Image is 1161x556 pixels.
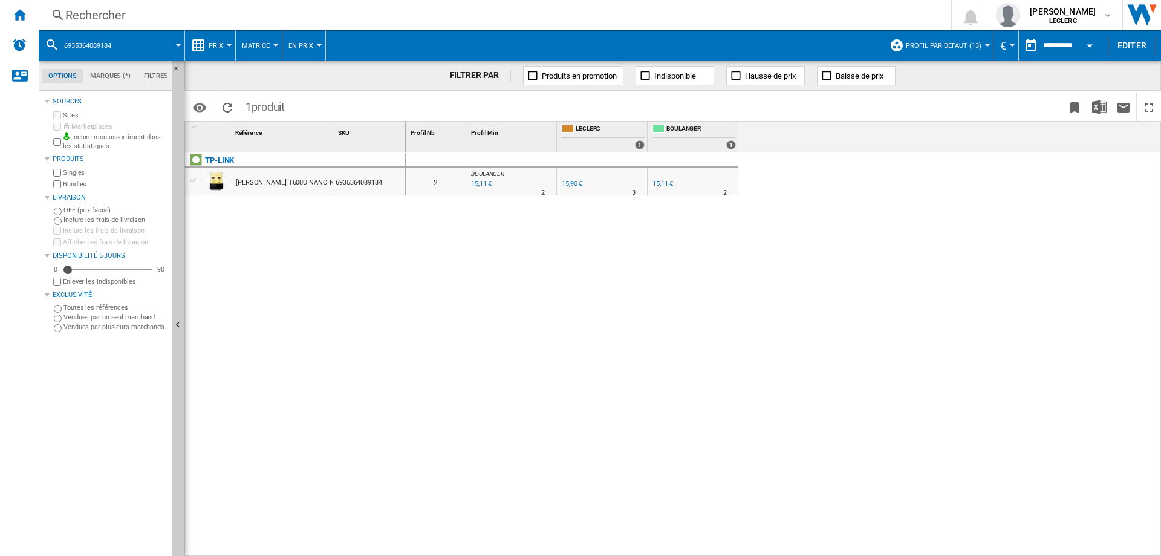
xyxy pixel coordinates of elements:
[12,38,27,52] img: alerts-logo.svg
[252,100,285,113] span: produit
[53,290,167,300] div: Exclusivité
[63,238,167,247] label: Afficher les frais de livraison
[906,42,981,50] span: Profil par défaut (13)
[1137,93,1161,121] button: Plein écran
[1108,34,1156,56] button: Editer
[236,169,345,197] div: [PERSON_NAME] T600U NANO NOIR
[63,226,167,235] label: Inclure les frais de livraison
[562,180,582,188] div: 15,90 €
[471,129,498,136] span: Profil Min
[469,122,556,140] div: Sort None
[651,178,673,190] div: 15,11 €
[63,206,167,215] label: OFF (prix facial)
[469,122,556,140] div: Profil Min Sort None
[726,140,736,149] div: 1 offers sold by BOULANGER
[450,70,512,82] div: FILTRER PAR
[576,125,645,135] span: LECLERC
[83,69,137,83] md-tab-item: Marques (*)
[54,315,62,322] input: Vendues par un seul marchand
[333,168,405,195] div: 6935364089184
[53,154,167,164] div: Produits
[53,193,167,203] div: Livraison
[559,122,647,152] div: LECLERC 1 offers sold by LECLERC
[51,265,60,274] div: 0
[54,324,62,332] input: Vendues par plusieurs marchands
[53,97,167,106] div: Sources
[53,169,61,177] input: Singles
[209,30,229,61] button: Prix
[541,187,545,199] div: Délai de livraison : 2 jours
[54,305,62,313] input: Toutes les références
[1087,93,1111,121] button: Télécharger au format Excel
[523,66,623,85] button: Produits en promotion
[817,66,896,85] button: Baisse de prix
[63,122,167,131] label: Marketplaces
[64,30,123,61] button: 6935364089184
[63,180,167,189] label: Bundles
[652,180,673,188] div: 15,11 €
[45,30,178,61] div: 6935364089184
[1111,93,1136,121] button: Envoyer ce rapport par email
[53,111,61,119] input: Sites
[723,187,727,199] div: Délai de livraison : 2 jours
[1019,33,1043,57] button: md-calendar
[1079,33,1101,54] button: Open calendar
[996,3,1020,27] img: profile.jpg
[233,122,333,140] div: Sort None
[994,30,1019,61] md-menu: Currency
[288,42,313,50] span: En Prix
[239,93,291,118] span: 1
[154,265,167,274] div: 90
[63,132,167,151] label: Inclure mon assortiment dans les statistiques
[63,264,152,276] md-slider: Disponibilité
[137,69,175,83] md-tab-item: Filtres
[408,122,466,140] div: Sort None
[206,122,230,140] div: Sort None
[1000,30,1012,61] button: €
[1030,5,1096,18] span: [PERSON_NAME]
[63,303,167,312] label: Toutes les références
[235,129,262,136] span: Référence
[338,129,350,136] span: SKU
[635,140,645,149] div: 1 offers sold by LECLERC
[42,69,83,83] md-tab-item: Options
[63,132,70,140] img: mysite-bg-18x18.png
[1000,39,1006,52] span: €
[542,71,617,80] span: Produits en promotion
[906,30,987,61] button: Profil par défaut (13)
[63,277,167,286] label: Enlever les indisponibles
[64,42,111,50] span: 6935364089184
[471,171,504,177] span: BOULANGER
[650,122,738,152] div: BOULANGER 1 offers sold by BOULANGER
[63,215,167,224] label: Inclure les frais de livraison
[745,71,796,80] span: Hausse de prix
[53,123,61,131] input: Marketplaces
[205,153,234,168] div: Cliquez pour filtrer sur cette marque
[632,187,636,199] div: Délai de livraison : 3 jours
[1062,93,1087,121] button: Créer un favoris
[191,30,229,61] div: Prix
[54,217,62,225] input: Inclure les frais de livraison
[411,129,435,136] span: Profil Nb
[1049,17,1077,25] b: LECLERC
[215,93,239,121] button: Recharger
[242,42,270,50] span: Matrice
[63,313,167,322] label: Vendues par un seul marchand
[288,30,319,61] button: En Prix
[408,122,466,140] div: Profil Nb Sort None
[53,278,61,286] input: Afficher les frais de livraison
[53,134,61,149] input: Inclure mon assortiment dans les statistiques
[726,66,805,85] button: Hausse de prix
[53,251,167,261] div: Disponibilité 5 Jours
[889,30,987,61] div: Profil par défaut (13)
[65,7,919,24] div: Rechercher
[172,61,187,82] button: Masquer
[406,168,466,195] div: 2
[233,122,333,140] div: Référence Sort None
[560,178,582,190] div: 15,90 €
[1092,100,1107,114] img: excel-24x24.png
[836,71,883,80] span: Baisse de prix
[336,122,405,140] div: SKU Sort None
